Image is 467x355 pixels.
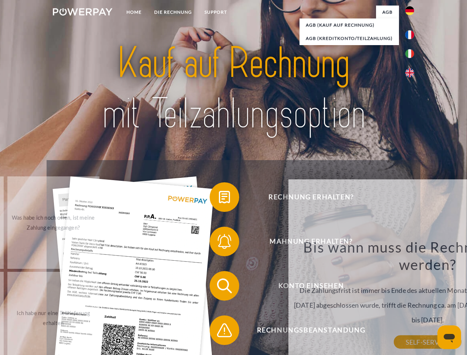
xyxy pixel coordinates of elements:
a: agb [376,6,399,19]
button: Konto einsehen [210,271,402,301]
a: Home [120,6,148,19]
a: AGB (Kreditkonto/Teilzahlung) [300,32,399,45]
img: logo-powerpay-white.svg [53,8,112,16]
button: Rechnungsbeanstandung [210,315,402,345]
img: title-powerpay_de.svg [71,35,396,142]
img: qb_warning.svg [215,321,234,339]
iframe: Schaltfläche zum Öffnen des Messaging-Fensters [437,325,461,349]
div: Ich habe nur eine Teillieferung erhalten [12,308,95,328]
a: SUPPORT [198,6,233,19]
img: qb_search.svg [215,277,234,295]
img: en [405,68,414,77]
img: fr [405,30,414,39]
a: SELF-SERVICE [394,335,461,349]
img: de [405,6,414,15]
a: DIE RECHNUNG [148,6,198,19]
img: it [405,49,414,58]
a: AGB (Kauf auf Rechnung) [300,18,399,32]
